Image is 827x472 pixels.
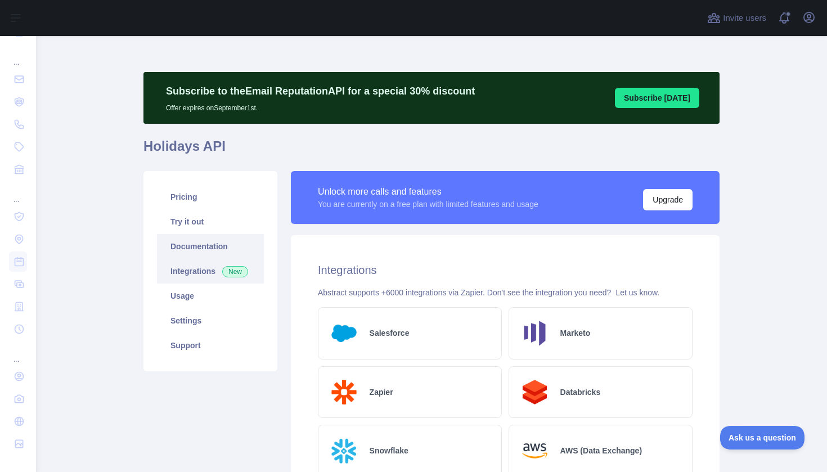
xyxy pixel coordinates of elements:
h2: Salesforce [370,327,410,339]
span: New [222,266,248,277]
a: Pricing [157,185,264,209]
h2: AWS (Data Exchange) [560,445,642,456]
button: Invite users [705,9,768,27]
img: Logo [327,434,361,467]
button: Upgrade [643,189,693,210]
div: ... [9,341,27,364]
a: Usage [157,284,264,308]
div: Unlock more calls and features [318,185,538,199]
img: Logo [327,317,361,350]
a: Support [157,333,264,358]
div: You are currently on a free plan with limited features and usage [318,199,538,210]
img: Logo [518,376,551,409]
h2: Integrations [318,262,693,278]
h2: Databricks [560,386,601,398]
a: Settings [157,308,264,333]
h2: Snowflake [370,445,408,456]
iframe: Toggle Customer Support [720,426,804,449]
a: Try it out [157,209,264,234]
p: Offer expires on September 1st. [166,99,475,113]
button: Subscribe [DATE] [615,88,699,108]
img: Logo [327,376,361,409]
img: Logo [518,434,551,467]
div: ... [9,44,27,67]
a: Documentation [157,234,264,259]
h1: Holidays API [143,137,720,164]
a: Integrations New [157,259,264,284]
h2: Zapier [370,386,393,398]
span: Invite users [723,12,766,25]
img: Logo [518,317,551,350]
div: ... [9,182,27,204]
a: Let us know. [615,288,659,297]
p: Subscribe to the Email Reputation API for a special 30 % discount [166,83,475,99]
h2: Marketo [560,327,591,339]
div: Abstract supports +6000 integrations via Zapier. Don't see the integration you need? [318,287,693,298]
